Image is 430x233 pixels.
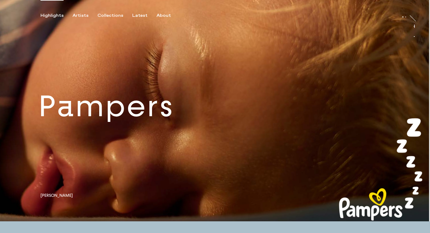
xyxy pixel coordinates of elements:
[132,13,157,18] button: Latest
[97,13,123,18] div: Collections
[40,13,73,18] button: Highlights
[40,13,64,18] div: Highlights
[97,13,132,18] button: Collections
[410,24,415,42] div: Trayler
[73,13,88,18] div: Artists
[401,11,407,17] a: At
[157,13,180,18] button: About
[73,13,97,18] button: Artists
[157,13,171,18] div: About
[414,24,420,49] a: Trayler
[132,13,148,18] div: Latest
